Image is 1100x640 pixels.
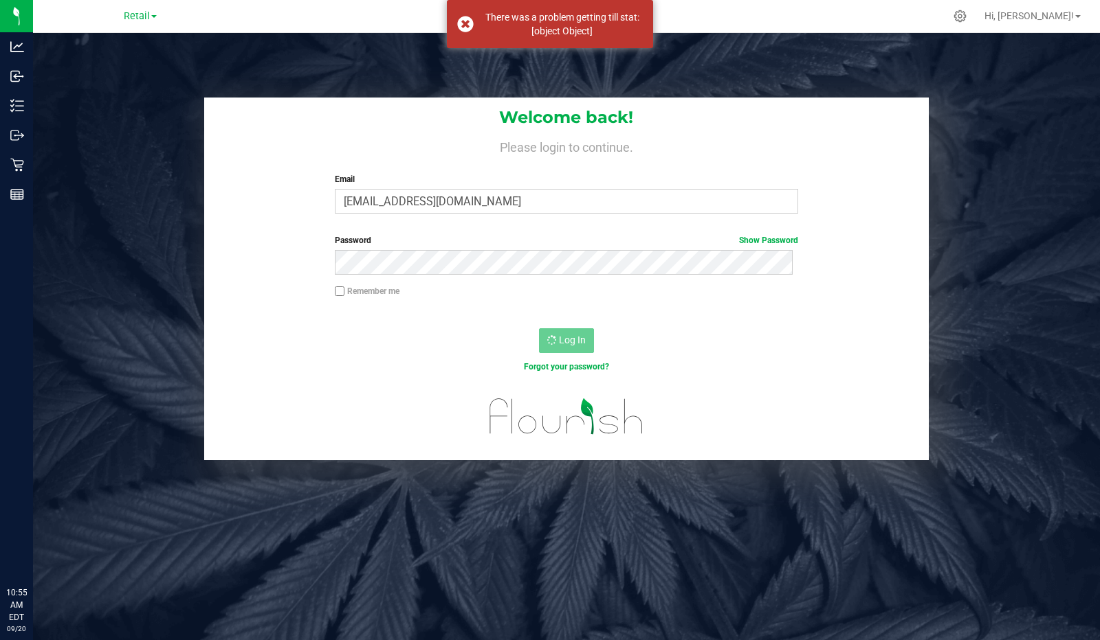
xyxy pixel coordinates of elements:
img: flourish_logo.svg [476,387,657,446]
div: There was a problem getting till stat: [object Object] [481,10,643,38]
inline-svg: Retail [10,158,24,172]
span: Retail [124,10,150,22]
label: Email [335,173,797,185]
span: Hi, [PERSON_NAME]! [984,10,1074,21]
h1: Welcome back! [204,108,929,126]
inline-svg: Analytics [10,40,24,54]
inline-svg: Outbound [10,128,24,142]
p: 09/20 [6,624,27,634]
p: 10:55 AM EDT [6,586,27,624]
div: Manage settings [951,10,969,23]
inline-svg: Inventory [10,99,24,113]
label: Remember me [335,285,399,297]
button: Log In [539,328,594,353]
input: Remember me [335,286,344,296]
span: Log In [559,334,586,345]
span: Password [335,236,371,245]
h4: Please login to continue. [204,137,929,154]
inline-svg: Reports [10,187,24,201]
a: Show Password [739,236,798,245]
a: Forgot your password? [524,362,609,372]
inline-svg: Inbound [10,69,24,83]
